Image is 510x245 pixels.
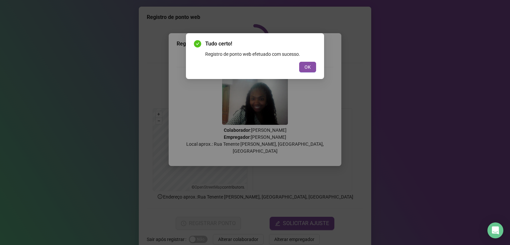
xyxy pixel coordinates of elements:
div: Open Intercom Messenger [487,222,503,238]
button: OK [299,62,316,72]
span: check-circle [194,40,201,47]
span: Tudo certo! [205,40,316,48]
div: Registro de ponto web efetuado com sucesso. [205,50,316,58]
span: OK [304,63,311,71]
